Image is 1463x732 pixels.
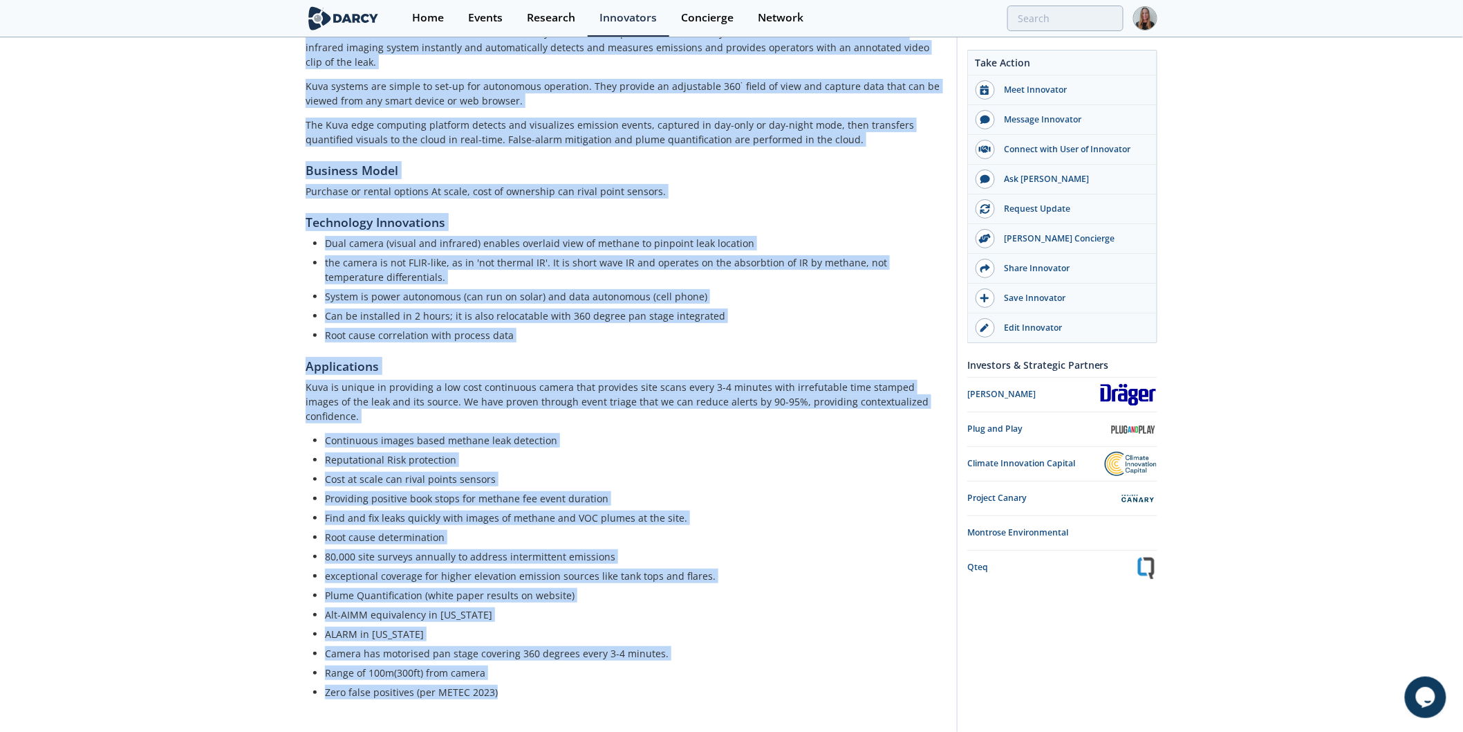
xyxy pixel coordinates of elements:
img: Project Canary [1119,486,1157,511]
a: Qteq Qteq [967,556,1157,580]
p: The Kuva edge computing platform detects and visualizes emission events, captured in day-only or ... [306,118,947,147]
li: Plume Quantification (white paper results on website) [325,588,938,603]
li: the camera is not FLIR-like, as in 'not thermal IR'. It is short wave IR and operates on the abso... [325,255,938,284]
a: Project Canary Project Canary [967,486,1157,511]
img: Profile [1133,6,1157,30]
p: Kuva™ is an industrial IoT solution that continuously monitors and quantifies the intensity of me... [306,26,947,69]
p: Purchase or rental options At scale, cost of ownership can rival point sensors. [306,184,947,199]
div: Investors & Strategic Partners [967,353,1157,377]
h5: Technology Innovations [306,213,947,231]
li: Alt-AIMM equivalency in [US_STATE] [325,607,938,622]
div: [PERSON_NAME] Concierge [995,232,1150,245]
iframe: chat widget [1405,677,1449,718]
li: System is power autonomous (can run on solar) and data autonomous (cell phone) [325,289,938,304]
img: Dräger [1099,383,1157,407]
h5: Applications [306,357,947,375]
div: Request Update [995,203,1150,215]
li: Range of 100m(300ft) from camera [325,666,938,680]
div: Save Innovator [995,292,1150,304]
li: Find and fix leaks quickly with images of methane and VOC plumes at the site. [325,511,938,525]
h5: Business Model [306,161,947,179]
li: Continuous images based methane leak detection [325,433,938,448]
li: Root cause correlation with process data [325,328,938,342]
div: Take Action [968,55,1157,75]
li: exceptional coverage for higher elevation emission sources like tank tops and flares. [325,569,938,583]
div: Ask [PERSON_NAME] [995,173,1150,185]
li: 80,000 site surveys annually to address intermittent emissions [325,549,938,564]
div: Montrose Environmental [967,527,1157,539]
a: [PERSON_NAME] Dräger [967,383,1157,407]
div: Plug and Play [967,423,1109,435]
div: Edit Innovator [995,322,1150,334]
a: Edit Innovator [968,313,1157,342]
li: ALARM in [US_STATE] [325,627,938,641]
a: Montrose Environmental [967,521,1157,545]
li: Providing positive book stops for methane fee event duration [325,491,938,506]
li: Camera has motorised pan stage covering 360 degrees every 3-4 minutes. [325,646,938,661]
li: Can be installed in 2 hours; it is also relocatable with 360 degree pan stage integrated [325,309,938,323]
img: Climate Innovation Capital [1105,452,1157,476]
div: Project Canary [967,492,1119,504]
div: Concierge [681,12,734,24]
img: logo-wide.svg [306,6,381,30]
input: Advanced Search [1007,6,1124,31]
div: Events [468,12,503,24]
a: Climate Innovation Capital Climate Innovation Capital [967,452,1157,476]
li: Dual camera (visual and infrared) enables overlaid view of methane to pinpoint leak location [325,236,938,250]
div: [PERSON_NAME] [967,388,1099,401]
p: Kuva systems are simple to set-up for autonomous operation. They provide an adjustable 360˙ field... [306,79,947,108]
div: Innovators [599,12,657,24]
div: Meet Innovator [995,84,1150,96]
div: Research [527,12,575,24]
li: Root cause determination [325,530,938,545]
div: Connect with User of Innovator [995,143,1150,156]
div: Climate Innovation Capital [967,457,1105,470]
a: Plug and Play Plug and Play [967,417,1157,441]
div: Share Innovator [995,262,1150,275]
div: Qteq [967,561,1135,574]
div: Network [758,12,803,24]
div: Message Innovator [995,113,1150,126]
button: Save Innovator [968,284,1157,313]
li: Reputational Risk protection [325,452,938,467]
li: Zero false positives (per METEC 2023) [325,685,938,699]
img: Plug and Play [1109,417,1157,441]
p: Kuva is unique in providing a low cost continuous camera that provides site scans every 3-4 minut... [306,380,947,423]
img: Qteq [1135,557,1157,579]
li: Cost at scale can rival points sensors [325,472,938,486]
div: Home [412,12,444,24]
